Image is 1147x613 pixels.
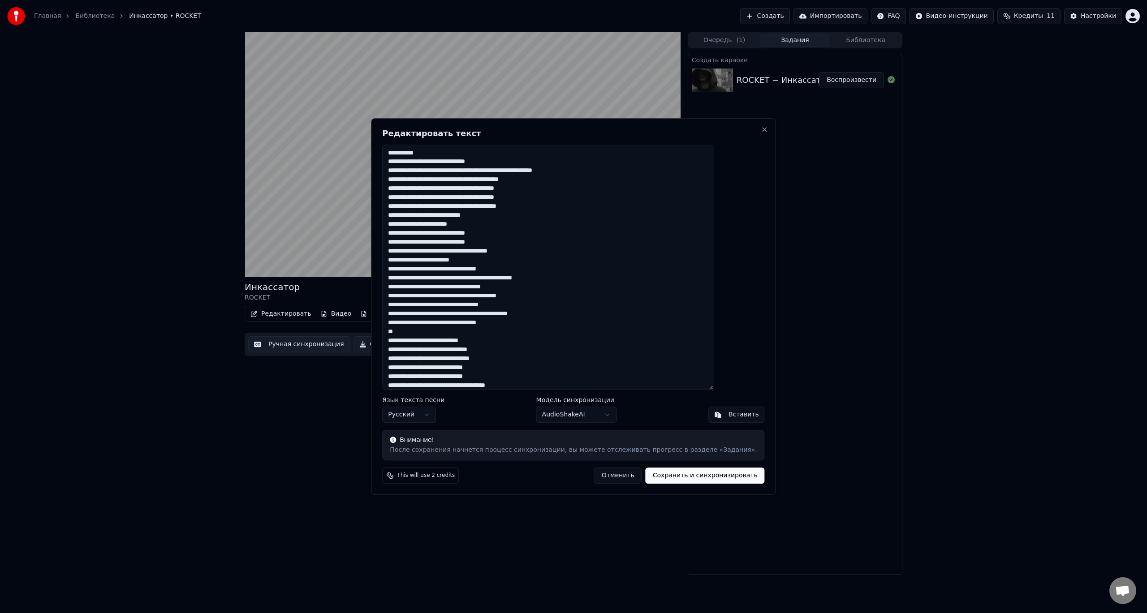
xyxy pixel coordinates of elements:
[594,467,642,484] button: Отменить
[382,397,444,403] label: Язык текста песни
[708,407,765,423] button: Вставить
[646,467,765,484] button: Сохранить и синхронизировать
[390,436,757,445] div: Внимание!
[397,472,455,479] span: This will use 2 credits
[536,397,617,403] label: Модель синхронизации
[382,129,764,137] h2: Редактировать текст
[390,446,757,454] div: После сохранения начнется процесс синхронизации, вы можете отслеживать прогресс в разделе «Задания».
[729,410,759,419] div: Вставить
